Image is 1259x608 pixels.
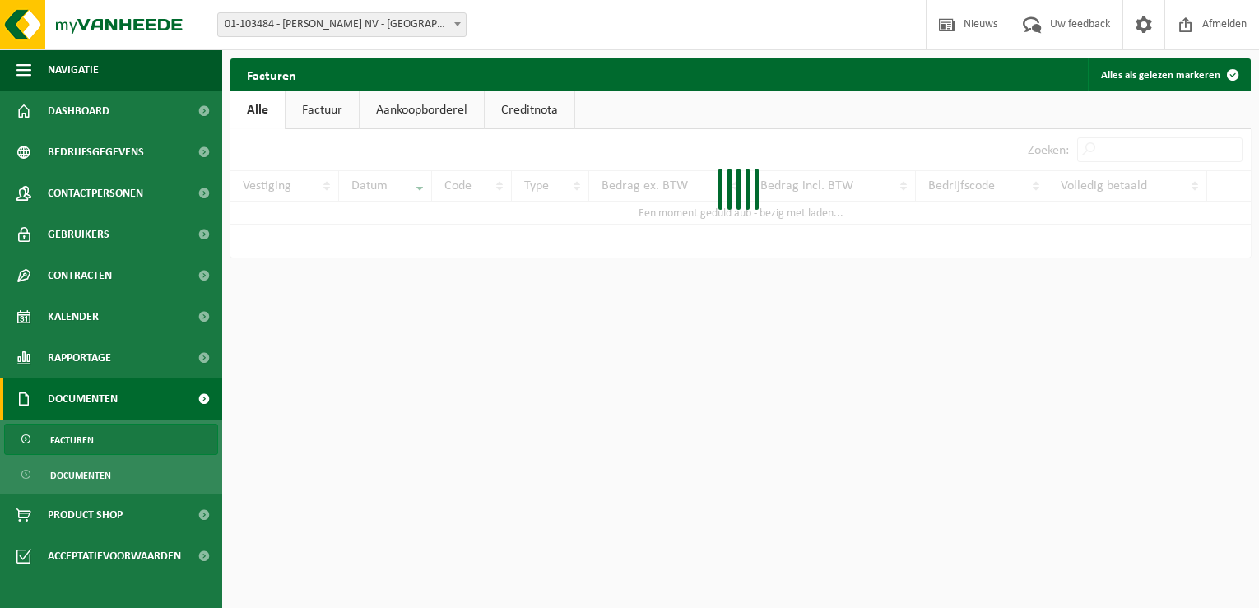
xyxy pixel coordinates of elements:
span: Kalender [48,296,99,337]
span: Navigatie [48,49,99,91]
a: Alle [230,91,285,129]
span: Documenten [48,378,118,420]
a: Factuur [286,91,359,129]
a: Creditnota [485,91,574,129]
button: Alles als gelezen markeren [1088,58,1249,91]
span: Dashboard [48,91,109,132]
span: 01-103484 - VANLERBERGHE NV - ZONNEBEKE [218,13,466,36]
span: Gebruikers [48,214,109,255]
h2: Facturen [230,58,313,91]
a: Aankoopborderel [360,91,484,129]
span: Contracten [48,255,112,296]
span: Acceptatievoorwaarden [48,536,181,577]
span: 01-103484 - VANLERBERGHE NV - ZONNEBEKE [217,12,467,37]
span: Product Shop [48,494,123,536]
span: Contactpersonen [48,173,143,214]
span: Documenten [50,460,111,491]
span: Facturen [50,425,94,456]
a: Documenten [4,459,218,490]
span: Rapportage [48,337,111,378]
span: Bedrijfsgegevens [48,132,144,173]
a: Facturen [4,424,218,455]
